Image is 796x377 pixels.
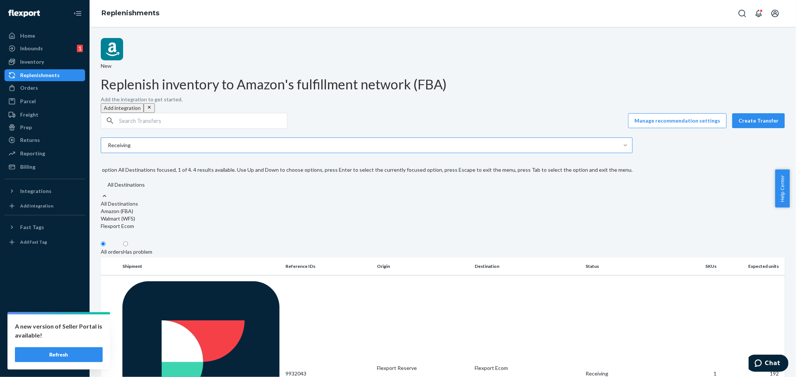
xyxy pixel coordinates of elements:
[20,84,38,92] div: Orders
[4,161,85,173] a: Billing
[749,355,789,373] iframe: Opens a widget where you can chat to one of our agents
[96,3,165,24] ol: breadcrumbs
[4,356,85,368] button: Give Feedback
[102,9,159,17] a: Replenishments
[4,42,85,54] a: Inbounds1
[4,343,85,355] a: Help Center
[101,222,633,230] div: Flexport Ecom
[735,6,750,21] button: Open Search Box
[20,58,44,66] div: Inventory
[123,241,128,246] input: Has problem
[107,142,108,149] input: Receiving
[4,95,85,107] a: Parcel
[475,364,580,372] p: Flexport Ecom
[4,318,85,330] a: Settings
[20,45,43,52] div: Inbounds
[70,6,85,21] button: Close Navigation
[107,181,145,188] div: All Destinations
[101,77,785,92] h1: Replenish inventory to Amazon's fulfillment network (FBA)
[101,103,144,113] button: Add integration
[719,257,785,275] th: Expected units
[4,30,85,42] a: Home
[101,248,123,256] div: All orders
[101,62,785,70] div: New
[20,124,32,131] div: Prep
[101,215,633,222] div: Walmart (WFS)
[4,121,85,133] a: Prep
[144,103,155,113] button: close
[20,239,47,245] div: Add Fast Tag
[4,200,85,212] a: Add Integration
[119,257,282,275] th: Shipment
[20,111,38,118] div: Freight
[751,6,766,21] button: Open notifications
[20,72,60,79] div: Replenishments
[768,6,783,21] button: Open account menu
[4,82,85,94] a: Orders
[20,32,35,39] div: Home
[674,257,719,275] th: SKUs
[20,136,40,144] div: Returns
[4,134,85,146] a: Returns
[15,322,103,340] p: A new version of Seller Portal is available!
[101,166,633,174] p: option All Destinations focused, 1 of 4. 4 results available. Use Up and Down to choose options, ...
[20,163,35,171] div: Billing
[4,331,85,343] button: Talk to Support
[4,69,85,81] a: Replenishments
[20,98,36,105] div: Parcel
[4,221,85,233] button: Fast Tags
[4,56,85,68] a: Inventory
[374,257,472,275] th: Origin
[77,45,83,52] div: 1
[123,248,152,256] div: Has problem
[775,170,790,207] button: Help Center
[108,142,131,149] div: Receiving
[20,150,45,157] div: Reporting
[628,113,727,128] button: Manage recommendation settings
[472,257,583,275] th: Destination
[732,113,785,128] button: Create Transfer
[4,109,85,121] a: Freight
[282,257,374,275] th: Reference IDs
[20,203,53,209] div: Add Integration
[4,236,85,248] a: Add Fast Tag
[101,96,785,103] p: Add the integration to get started.
[119,113,287,128] input: Search Transfers
[15,347,103,362] button: Refresh
[4,185,85,197] button: Integrations
[20,187,51,195] div: Integrations
[101,241,106,246] input: All orders
[101,207,633,215] div: Amazon (FBA)
[4,148,85,159] a: Reporting
[20,224,44,231] div: Fast Tags
[8,10,40,17] img: Flexport logo
[377,364,469,372] p: Flexport Reserve
[583,257,674,275] th: Status
[101,200,633,207] div: All Destinations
